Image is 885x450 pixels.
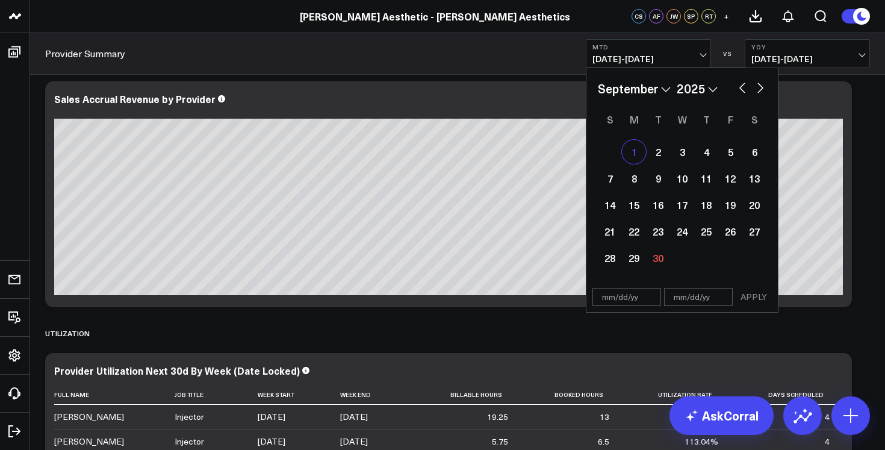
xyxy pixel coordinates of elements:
[717,50,739,57] div: VS
[492,436,508,448] div: 5.75
[719,9,733,23] button: +
[258,436,285,448] div: [DATE]
[519,385,620,405] th: Booked Hours
[622,110,646,129] div: Monday
[670,110,694,129] div: Wednesday
[684,9,698,23] div: SP
[54,436,124,448] div: [PERSON_NAME]
[258,411,285,423] div: [DATE]
[664,288,733,306] input: mm/dd/yy
[701,9,716,23] div: RT
[175,385,258,405] th: Job Title
[54,92,216,105] div: Sales Accrual Revenue by Provider
[724,12,729,20] span: +
[694,110,718,129] div: Thursday
[487,411,508,423] div: 19.25
[340,436,368,448] div: [DATE]
[175,411,204,423] div: Injector
[340,385,414,405] th: Week End
[620,385,730,405] th: Utilization Rate
[736,288,772,306] button: APPLY
[45,47,125,60] a: Provider Summary
[649,9,663,23] div: AF
[45,319,90,347] div: UTILIZATION
[600,411,609,423] div: 13
[54,411,124,423] div: [PERSON_NAME]
[598,436,609,448] div: 6.5
[745,39,870,68] button: YoY[DATE]-[DATE]
[669,396,774,435] a: AskCorral
[718,110,742,129] div: Friday
[340,411,368,423] div: [DATE]
[300,10,570,23] a: [PERSON_NAME] Aesthetic - [PERSON_NAME] Aesthetics
[632,9,646,23] div: CS
[666,9,681,23] div: JW
[592,43,704,51] b: MTD
[592,288,661,306] input: mm/dd/yy
[592,54,704,64] span: [DATE] - [DATE]
[175,436,204,448] div: Injector
[646,110,670,129] div: Tuesday
[414,385,519,405] th: Billable Hours
[825,436,830,448] div: 4
[54,385,175,405] th: Full Name
[258,385,340,405] th: Week Start
[751,54,863,64] span: [DATE] - [DATE]
[598,110,622,129] div: Sunday
[742,110,766,129] div: Saturday
[685,436,718,448] div: 113.04%
[729,385,840,405] th: Days Scheduled
[54,364,300,377] div: Provider Utilization Next 30d By Week (Date Locked)
[586,39,711,68] button: MTD[DATE]-[DATE]
[751,43,863,51] b: YoY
